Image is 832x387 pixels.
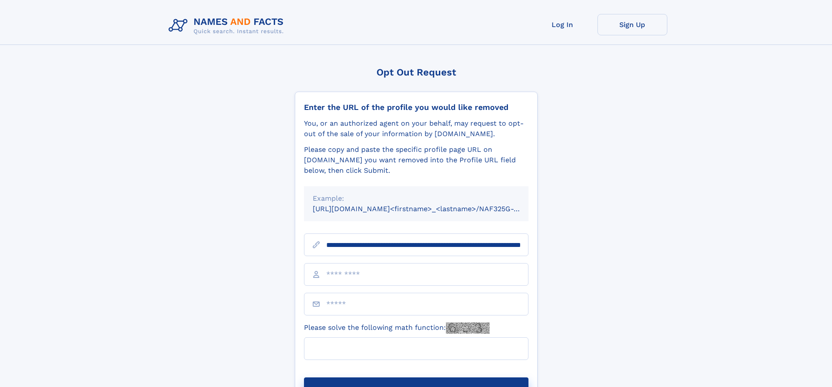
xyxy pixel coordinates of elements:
[304,103,528,112] div: Enter the URL of the profile you would like removed
[313,193,520,204] div: Example:
[295,67,538,78] div: Opt Out Request
[313,205,545,213] small: [URL][DOMAIN_NAME]<firstname>_<lastname>/NAF325G-xxxxxxxx
[304,144,528,176] div: Please copy and paste the specific profile page URL on [DOMAIN_NAME] you want removed into the Pr...
[597,14,667,35] a: Sign Up
[304,118,528,139] div: You, or an authorized agent on your behalf, may request to opt-out of the sale of your informatio...
[304,322,490,334] label: Please solve the following math function:
[528,14,597,35] a: Log In
[165,14,291,38] img: Logo Names and Facts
